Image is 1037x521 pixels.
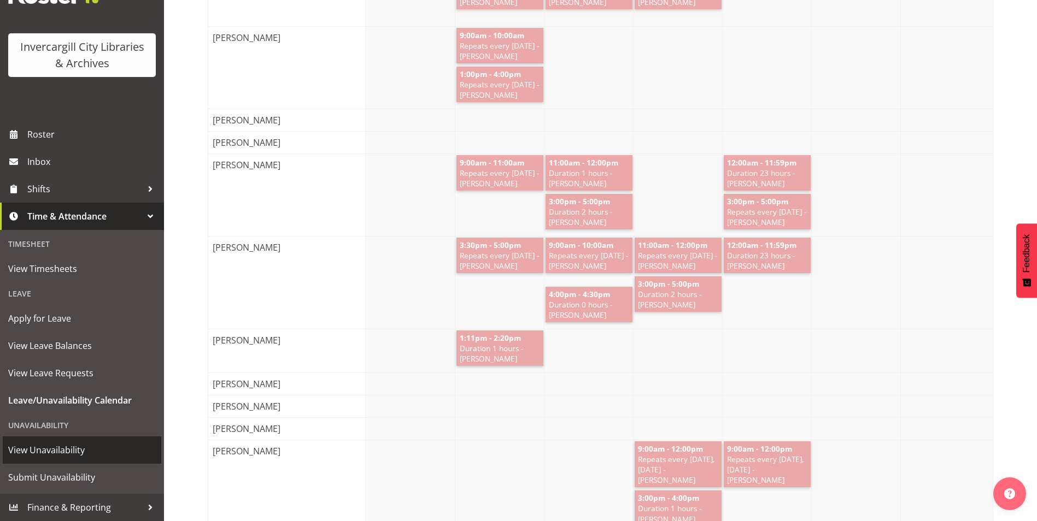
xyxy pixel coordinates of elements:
[27,126,159,143] span: Roster
[210,31,283,44] span: [PERSON_NAME]
[3,387,161,414] a: Leave/Unavailability Calendar
[1016,223,1037,298] button: Feedback - Show survey
[8,365,156,381] span: View Leave Requests
[210,114,283,127] span: [PERSON_NAME]
[8,442,156,458] span: View Unavailability
[726,443,793,454] span: 9:00am - 12:00pm
[459,240,522,250] span: 3:30pm - 5:00pm
[637,240,708,250] span: 11:00am - 12:00pm
[3,282,161,305] div: Leave
[19,39,145,72] div: Invercargill City Libraries & Archives
[726,168,808,188] span: Duration 23 hours - [PERSON_NAME]
[726,240,798,250] span: 12:00am - 11:59pm
[726,157,798,168] span: 12:00am - 11:59pm
[1022,234,1032,273] span: Feedback
[459,157,525,168] span: 9:00am - 11:00am
[459,250,541,271] span: Repeats every [DATE] - [PERSON_NAME]
[1004,488,1015,499] img: help-xxl-2.png
[459,40,541,61] span: Repeats every [DATE] - [PERSON_NAME]
[459,168,541,188] span: Repeats every [DATE] - [PERSON_NAME]
[210,400,283,413] span: [PERSON_NAME]
[27,208,142,224] span: Time & Attendance
[726,196,789,206] span: 3:00pm - 5:00pm
[210,445,283,458] span: [PERSON_NAME]
[8,469,156,486] span: Submit Unavailability
[637,493,700,503] span: 3:00pm - 4:00pm
[3,332,161,359] a: View Leave Balances
[3,436,161,464] a: View Unavailability
[637,289,719,310] span: Duration 2 hours - [PERSON_NAME]
[210,422,283,435] span: [PERSON_NAME]
[8,260,156,277] span: View Timesheets
[3,305,161,332] a: Apply for Leave
[210,377,283,390] span: [PERSON_NAME]
[3,255,161,282] a: View Timesheets
[548,168,630,188] span: Duration 1 hours - [PERSON_NAME]
[27,153,159,170] span: Inbox
[548,299,630,320] span: Duration 0 hours - [PERSON_NAME]
[210,241,283,254] span: [PERSON_NAME]
[637,250,719,271] span: Repeats every [DATE] - [PERSON_NAME]
[210,158,283,171] span: [PERSON_NAME]
[210,136,283,149] span: [PERSON_NAME]
[8,338,156,354] span: View Leave Balances
[459,79,541,100] span: Repeats every [DATE] - [PERSON_NAME]
[27,499,142,516] span: Finance & Reporting
[8,392,156,408] span: Leave/Unavailability Calendar
[459,343,541,364] span: Duration 1 hours - [PERSON_NAME]
[459,30,525,40] span: 9:00am - 10:00am
[548,196,611,206] span: 3:00pm - 5:00pm
[548,157,619,168] span: 11:00am - 12:00pm
[548,250,630,271] span: Repeats every [DATE] - [PERSON_NAME]
[3,233,161,255] div: Timesheet
[637,454,719,485] span: Repeats every [DATE], [DATE] - [PERSON_NAME]
[726,250,808,271] span: Duration 23 hours - [PERSON_NAME]
[459,333,522,343] span: 1:11pm - 2:20pm
[548,240,614,250] span: 9:00am - 10:00am
[548,289,611,299] span: 4:00pm - 4:30pm
[3,464,161,491] a: Submit Unavailability
[8,310,156,327] span: Apply for Leave
[637,443,704,454] span: 9:00am - 12:00pm
[3,414,161,436] div: Unavailability
[548,206,630,227] span: Duration 2 hours - [PERSON_NAME]
[726,206,808,227] span: Repeats every [DATE] - [PERSON_NAME]
[726,454,808,485] span: Repeats every [DATE], [DATE] - [PERSON_NAME]
[3,359,161,387] a: View Leave Requests
[27,181,142,197] span: Shifts
[459,69,522,79] span: 1:00pm - 4:00pm
[210,334,283,347] span: [PERSON_NAME]
[637,279,700,289] span: 3:00pm - 5:00pm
